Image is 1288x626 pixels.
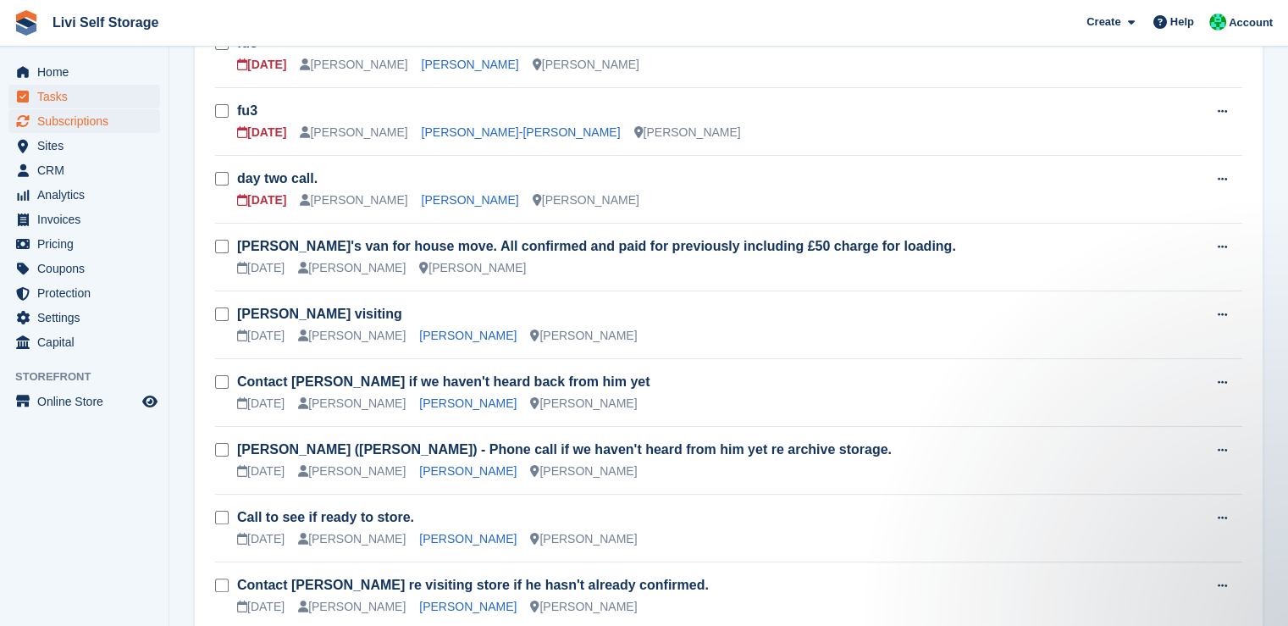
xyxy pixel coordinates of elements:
[237,191,286,209] div: [DATE]
[8,109,160,133] a: menu
[237,374,650,389] a: Contact [PERSON_NAME] if we haven't heard back from him yet
[37,232,139,256] span: Pricing
[37,85,139,108] span: Tasks
[533,191,639,209] div: [PERSON_NAME]
[419,259,526,277] div: [PERSON_NAME]
[533,56,639,74] div: [PERSON_NAME]
[37,281,139,305] span: Protection
[1086,14,1120,30] span: Create
[237,124,286,141] div: [DATE]
[8,134,160,158] a: menu
[37,208,139,231] span: Invoices
[298,530,406,548] div: [PERSON_NAME]
[37,306,139,330] span: Settings
[422,125,621,139] a: [PERSON_NAME]-[PERSON_NAME]
[422,58,519,71] a: [PERSON_NAME]
[1170,14,1194,30] span: Help
[37,330,139,354] span: Capital
[530,530,637,548] div: [PERSON_NAME]
[1229,14,1273,31] span: Account
[300,191,407,209] div: [PERSON_NAME]
[237,56,286,74] div: [DATE]
[8,232,160,256] a: menu
[237,510,414,524] a: Call to see if ready to store.
[37,134,139,158] span: Sites
[530,463,637,480] div: [PERSON_NAME]
[37,257,139,280] span: Coupons
[8,306,160,330] a: menu
[37,60,139,84] span: Home
[530,327,637,345] div: [PERSON_NAME]
[8,60,160,84] a: menu
[237,598,285,616] div: [DATE]
[419,464,517,478] a: [PERSON_NAME]
[237,530,285,548] div: [DATE]
[8,208,160,231] a: menu
[8,85,160,108] a: menu
[237,36,257,50] a: fu3
[237,578,709,592] a: Contact [PERSON_NAME] re visiting store if he hasn't already confirmed.
[37,390,139,413] span: Online Store
[237,259,285,277] div: [DATE]
[300,56,407,74] div: [PERSON_NAME]
[237,103,257,118] a: fu3
[298,463,406,480] div: [PERSON_NAME]
[298,259,406,277] div: [PERSON_NAME]
[37,183,139,207] span: Analytics
[37,109,139,133] span: Subscriptions
[419,396,517,410] a: [PERSON_NAME]
[237,395,285,413] div: [DATE]
[8,281,160,305] a: menu
[140,391,160,412] a: Preview store
[8,390,160,413] a: menu
[8,158,160,182] a: menu
[15,368,169,385] span: Storefront
[530,598,637,616] div: [PERSON_NAME]
[298,327,406,345] div: [PERSON_NAME]
[298,395,406,413] div: [PERSON_NAME]
[419,532,517,546] a: [PERSON_NAME]
[633,124,740,141] div: [PERSON_NAME]
[8,257,160,280] a: menu
[8,330,160,354] a: menu
[237,442,892,457] a: [PERSON_NAME] ([PERSON_NAME]) - Phone call if we haven't heard from him yet re archive storage.
[237,239,956,253] a: [PERSON_NAME]'s van for house move. All confirmed and paid for previously including £50 charge fo...
[46,8,165,36] a: Livi Self Storage
[37,158,139,182] span: CRM
[237,463,285,480] div: [DATE]
[237,327,285,345] div: [DATE]
[530,395,637,413] div: [PERSON_NAME]
[237,307,402,321] a: [PERSON_NAME] visiting
[419,329,517,342] a: [PERSON_NAME]
[237,171,318,186] a: day two call.
[298,598,406,616] div: [PERSON_NAME]
[14,10,39,36] img: stora-icon-8386f47178a22dfd0bd8f6a31ec36ba5ce8667c1dd55bd0f319d3a0aa187defe.svg
[422,193,519,207] a: [PERSON_NAME]
[300,124,407,141] div: [PERSON_NAME]
[8,183,160,207] a: menu
[419,600,517,613] a: [PERSON_NAME]
[1209,14,1226,30] img: Joe Robertson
